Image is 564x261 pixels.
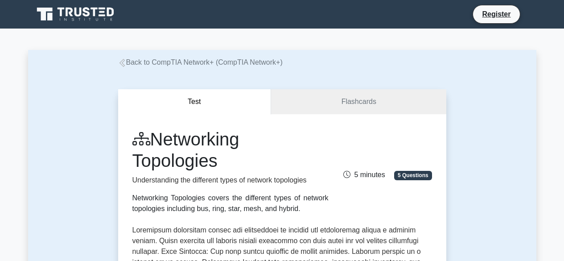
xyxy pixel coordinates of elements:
[132,193,329,214] div: Networking Topologies covers the different types of network topologies including bus, ring, star,...
[118,89,272,115] button: Test
[271,89,446,115] a: Flashcards
[394,171,432,180] span: 5 Questions
[477,8,516,20] a: Register
[118,58,283,66] a: Back to CompTIA Network+ (CompTIA Network+)
[132,128,329,171] h1: Networking Topologies
[343,171,385,178] span: 5 minutes
[132,175,329,186] p: Understanding the different types of network topologies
